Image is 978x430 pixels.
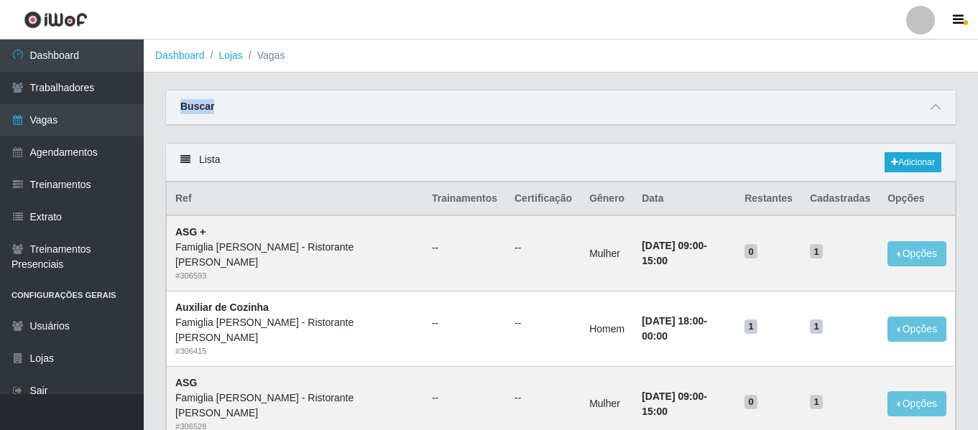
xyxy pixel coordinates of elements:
a: Adicionar [885,152,941,172]
th: Cadastradas [801,182,879,216]
img: CoreUI Logo [24,11,88,29]
th: Ref [167,182,423,216]
th: Data [633,182,736,216]
strong: ASG [175,377,197,388]
div: Lista [166,144,956,182]
div: # 306593 [175,270,415,282]
div: # 306415 [175,345,415,357]
time: [DATE] 09:00 [642,391,703,402]
strong: - [642,391,707,417]
td: Mulher [581,215,633,291]
time: 15:00 [642,406,668,417]
time: [DATE] 18:00 [642,315,703,327]
strong: Auxiliar de Cozinha [175,302,269,313]
span: 1 [744,319,757,334]
span: 0 [744,395,757,409]
a: Lojas [218,50,242,61]
a: Dashboard [155,50,205,61]
button: Opções [887,317,946,342]
th: Restantes [736,182,801,216]
span: 1 [810,395,823,409]
time: [DATE] 09:00 [642,240,703,251]
td: Homem [581,291,633,367]
div: Famiglia [PERSON_NAME] - Ristorante [PERSON_NAME] [175,240,415,270]
strong: Buscar [180,101,214,112]
span: 1 [810,244,823,258]
div: Famiglia [PERSON_NAME] - Ristorante [PERSON_NAME] [175,391,415,421]
ul: -- [515,316,572,331]
th: Trainamentos [423,182,506,216]
span: 0 [744,244,757,258]
li: Vagas [243,48,285,63]
div: Famiglia [PERSON_NAME] - Ristorante [PERSON_NAME] [175,315,415,345]
span: 1 [810,319,823,334]
strong: - [642,240,707,266]
ul: -- [515,391,572,406]
time: 15:00 [642,255,668,266]
time: 00:00 [642,330,668,342]
strong: ASG + [175,226,206,238]
ul: -- [432,391,497,406]
nav: breadcrumb [144,39,978,73]
ul: -- [432,316,497,331]
strong: - [642,315,707,342]
button: Opções [887,241,946,266]
ul: -- [432,240,497,256]
button: Opções [887,391,946,416]
th: Opções [879,182,955,216]
th: Gênero [581,182,633,216]
ul: -- [515,240,572,256]
th: Certificação [506,182,581,216]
